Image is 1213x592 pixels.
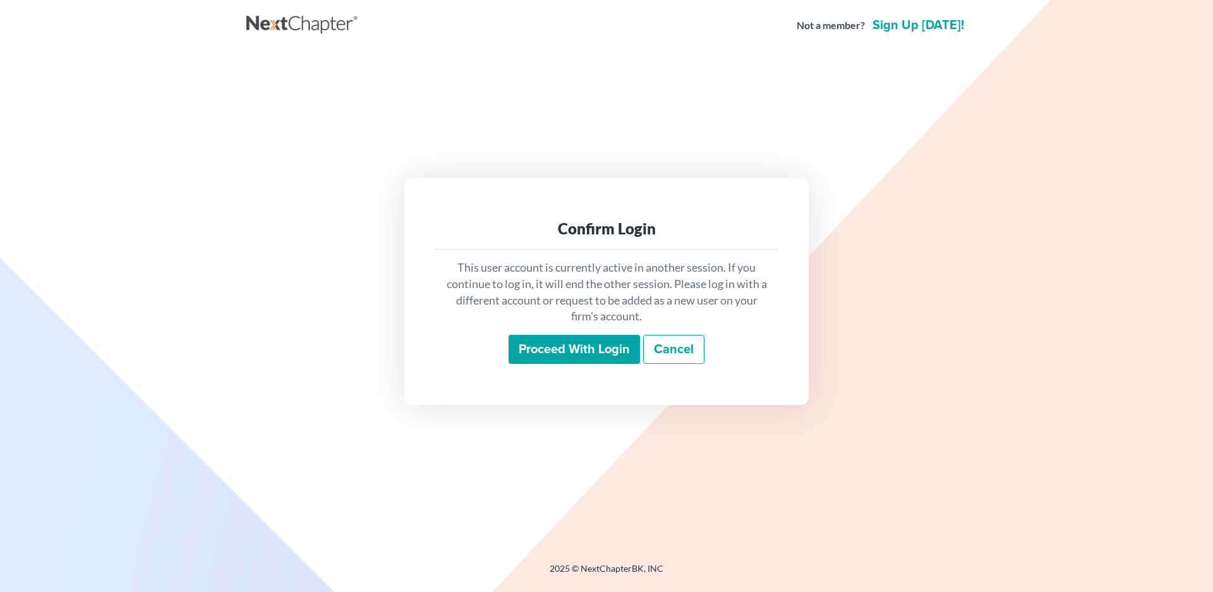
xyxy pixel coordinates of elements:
[246,562,967,585] div: 2025 © NextChapterBK, INC
[445,219,768,239] div: Confirm Login
[643,335,704,364] a: Cancel
[445,260,768,325] p: This user account is currently active in another session. If you continue to log in, it will end ...
[797,18,865,33] strong: Not a member?
[509,335,640,364] input: Proceed with login
[870,19,967,32] a: Sign up [DATE]!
